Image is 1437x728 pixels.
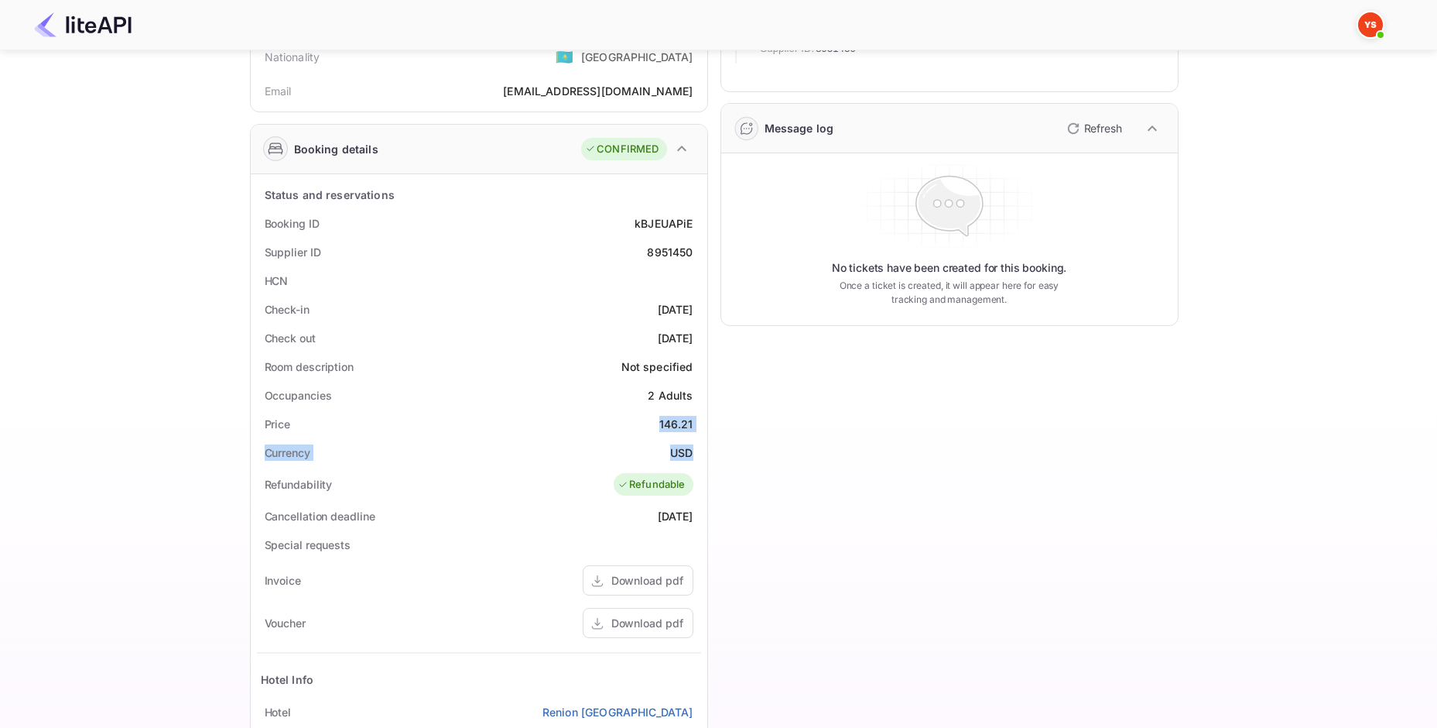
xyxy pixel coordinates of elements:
[265,83,292,99] div: Email
[658,301,693,318] div: [DATE]
[265,615,306,631] div: Voucher
[611,572,683,589] div: Download pdf
[265,572,301,589] div: Invoice
[265,508,375,524] div: Cancellation deadline
[265,273,289,289] div: HCN
[265,49,320,65] div: Nationality
[265,215,320,232] div: Booking ID
[265,387,332,403] div: Occupancies
[765,120,834,136] div: Message log
[265,359,354,375] div: Room description
[585,142,659,157] div: CONFIRMED
[556,43,573,70] span: United States
[265,445,310,461] div: Currency
[647,244,693,260] div: 8951450
[581,49,693,65] div: [GEOGRAPHIC_DATA]
[294,141,378,157] div: Booking details
[34,12,132,37] img: LiteAPI Logo
[659,416,693,432] div: 146.21
[265,330,316,346] div: Check out
[265,187,395,203] div: Status and reservations
[621,359,693,375] div: Not specified
[265,301,310,318] div: Check-in
[265,244,321,260] div: Supplier ID
[265,704,292,720] div: Hotel
[658,330,693,346] div: [DATE]
[658,508,693,524] div: [DATE]
[827,279,1072,307] p: Once a ticket is created, it will appear here for easy tracking and management.
[611,615,683,631] div: Download pdf
[265,476,333,493] div: Refundability
[618,477,686,493] div: Refundable
[1058,116,1128,141] button: Refresh
[1358,12,1383,37] img: Yandex Support
[832,260,1067,276] p: No tickets have been created for this booking.
[542,704,693,720] a: Renion [GEOGRAPHIC_DATA]
[265,416,291,432] div: Price
[670,445,693,461] div: USD
[1084,120,1122,136] p: Refresh
[648,387,693,403] div: 2 Adults
[261,671,314,688] div: Hotel Info
[635,215,693,232] div: kBJEUAPiE
[503,83,693,99] div: [EMAIL_ADDRESS][DOMAIN_NAME]
[265,537,351,553] div: Special requests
